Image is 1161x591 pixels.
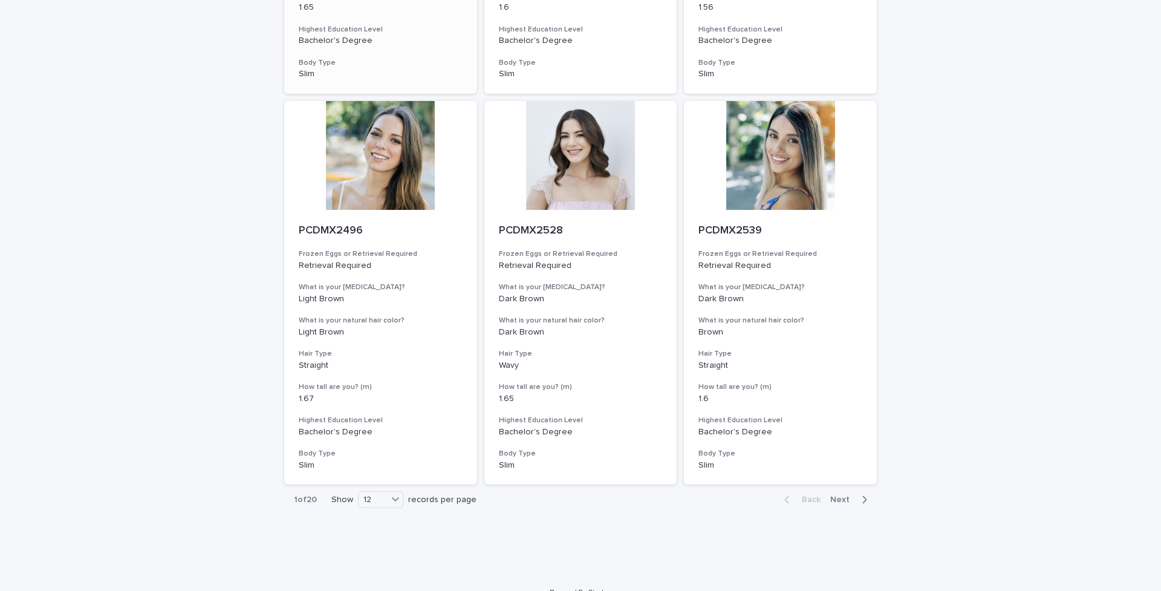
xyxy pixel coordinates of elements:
p: 1.6 [698,394,862,404]
p: Retrieval Required [499,261,663,271]
h3: Hair Type [499,349,663,359]
p: PCDMX2496 [299,224,463,238]
p: Slim [499,69,663,79]
p: Dark Brown [499,327,663,338]
h3: Hair Type [299,349,463,359]
h3: Body Type [698,449,862,459]
h3: Body Type [499,58,663,68]
h3: How tall are you? (m) [698,382,862,392]
p: Slim [299,69,463,79]
p: 1 of 20 [284,485,327,515]
p: Retrieval Required [299,261,463,271]
a: PCDMX2539Frozen Eggs or Retrieval RequiredRetrieval RequiredWhat is your [MEDICAL_DATA]?Dark Brow... [684,101,877,485]
p: Slim [499,460,663,471]
h3: How tall are you? (m) [499,382,663,392]
p: Retrieval Required [698,261,862,271]
h3: What is your natural hair color? [299,316,463,325]
h3: Highest Education Level [499,416,663,425]
p: Slim [698,460,862,471]
p: records per page [408,495,476,505]
p: Bachelor's Degree [299,427,463,437]
p: Straight [698,361,862,371]
p: Slim [698,69,862,79]
p: 1.65 [499,394,663,404]
p: Show [331,495,353,505]
p: Bachelor's Degree [698,36,862,46]
span: Next [830,495,857,504]
p: Light Brown [299,327,463,338]
h3: What is your natural hair color? [698,316,862,325]
p: PCDMX2539 [698,224,862,238]
p: Bachelor's Degree [499,427,663,437]
p: Dark Brown [499,294,663,304]
h3: Highest Education Level [499,25,663,34]
p: PCDMX2528 [499,224,663,238]
p: Bachelor's Degree [499,36,663,46]
h3: Highest Education Level [299,25,463,34]
h3: Highest Education Level [299,416,463,425]
h3: What is your [MEDICAL_DATA]? [299,282,463,292]
p: Bachelor's Degree [698,427,862,437]
p: Light Brown [299,294,463,304]
h3: Body Type [499,449,663,459]
p: Slim [299,460,463,471]
h3: Body Type [299,449,463,459]
h3: Highest Education Level [698,416,862,425]
p: 1.67 [299,394,463,404]
button: Next [825,494,877,505]
h3: What is your natural hair color? [499,316,663,325]
h3: Highest Education Level [698,25,862,34]
p: 1.6 [499,2,663,13]
h3: Frozen Eggs or Retrieval Required [698,249,862,259]
p: Wavy [499,361,663,371]
h3: Frozen Eggs or Retrieval Required [299,249,463,259]
h3: What is your [MEDICAL_DATA]? [698,282,862,292]
p: 1.56 [698,2,862,13]
span: Back [795,495,821,504]
a: PCDMX2528Frozen Eggs or Retrieval RequiredRetrieval RequiredWhat is your [MEDICAL_DATA]?Dark Brow... [484,101,677,485]
p: Dark Brown [698,294,862,304]
a: PCDMX2496Frozen Eggs or Retrieval RequiredRetrieval RequiredWhat is your [MEDICAL_DATA]?Light Bro... [284,101,477,485]
h3: How tall are you? (m) [299,382,463,392]
p: Brown [698,327,862,338]
h3: Body Type [299,58,463,68]
p: Bachelor's Degree [299,36,463,46]
p: 1.65 [299,2,463,13]
h3: Body Type [698,58,862,68]
div: 12 [359,494,388,506]
p: Straight [299,361,463,371]
button: Back [775,494,825,505]
h3: What is your [MEDICAL_DATA]? [499,282,663,292]
h3: Hair Type [698,349,862,359]
h3: Frozen Eggs or Retrieval Required [499,249,663,259]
